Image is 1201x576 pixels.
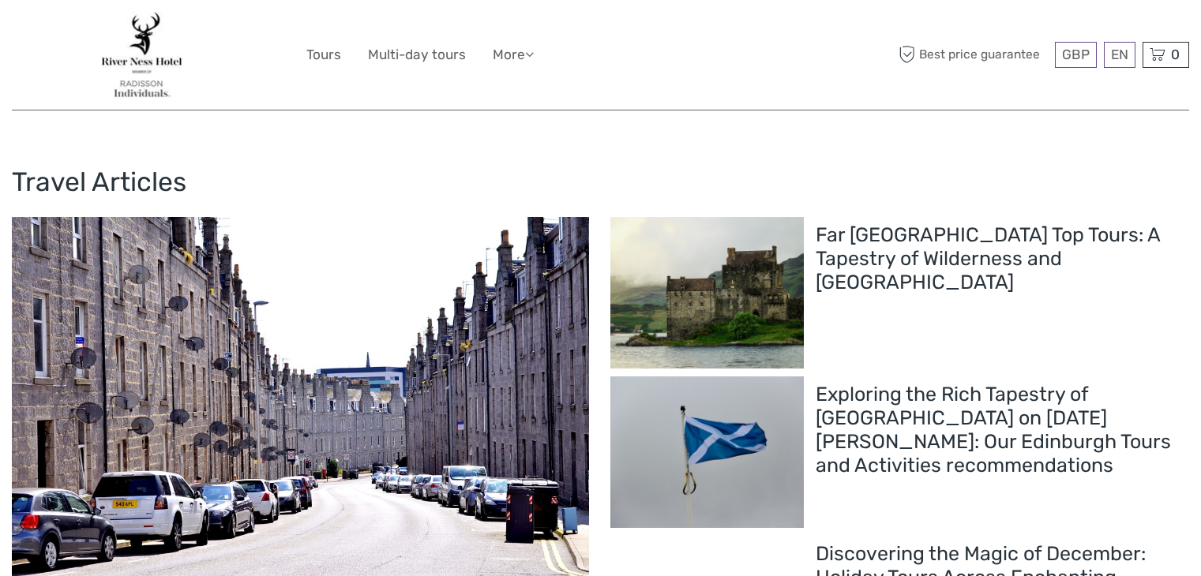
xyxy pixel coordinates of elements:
span: GBP [1062,47,1090,62]
img: 3291-065ce774-2bb8-4d36-ac00-65f65a84ed2e_logo_big.jpg [101,12,183,98]
h2: Far [GEOGRAPHIC_DATA] Top Tours: A Tapestry of Wilderness and [GEOGRAPHIC_DATA] [816,223,1180,294]
span: Best price guarantee [895,42,1051,68]
h1: Travel Articles [12,166,1189,198]
a: Tours [306,43,341,66]
a: More [493,43,534,66]
span: 0 [1169,47,1182,62]
div: EN [1104,42,1135,68]
h2: Exploring the Rich Tapestry of [GEOGRAPHIC_DATA] on [DATE][PERSON_NAME]: Our Edinburgh Tours and ... [816,383,1180,477]
a: Multi-day tours [368,43,466,66]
